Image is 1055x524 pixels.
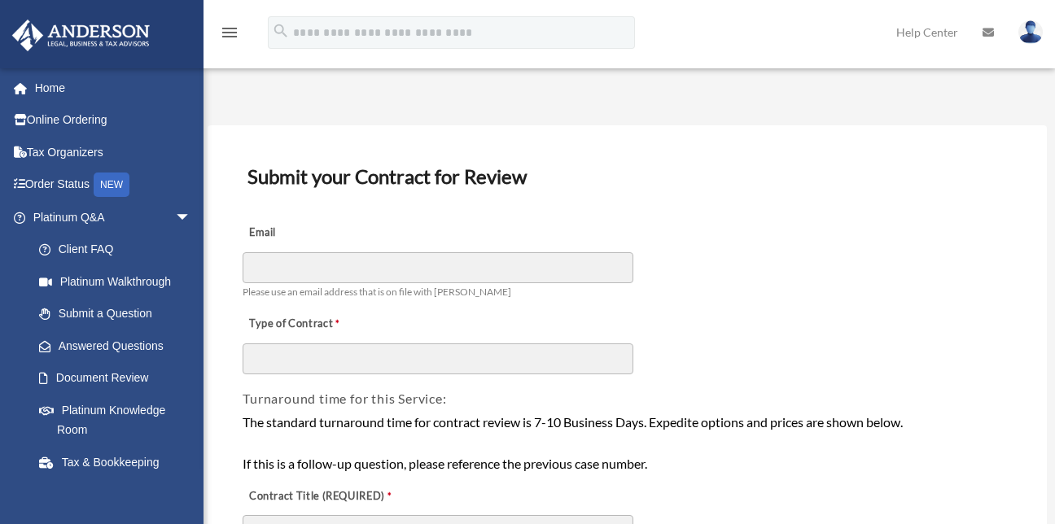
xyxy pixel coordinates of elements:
img: User Pic [1018,20,1043,44]
label: Contract Title (REQUIRED) [243,485,405,508]
label: Type of Contract [243,313,405,336]
div: NEW [94,172,129,197]
a: Platinum Q&Aarrow_drop_down [11,201,216,234]
a: Answered Questions [23,330,216,362]
a: Document Review [23,362,208,395]
img: Anderson Advisors Platinum Portal [7,20,155,51]
i: menu [220,23,239,42]
a: Platinum Knowledge Room [23,394,216,446]
label: Email [243,222,405,245]
h3: Submit your Contract for Review [241,159,1013,194]
a: Order StatusNEW [11,168,216,202]
a: Home [11,72,216,104]
a: Tax & Bookkeeping Packages [23,446,216,498]
a: Platinum Walkthrough [23,265,216,298]
a: Client FAQ [23,234,216,266]
a: menu [220,28,239,42]
span: arrow_drop_down [175,201,208,234]
a: Online Ordering [11,104,216,137]
div: The standard turnaround time for contract review is 7-10 Business Days. Expedite options and pric... [243,412,1012,474]
span: Please use an email address that is on file with [PERSON_NAME] [243,286,511,298]
span: Turnaround time for this Service: [243,391,446,406]
a: Submit a Question [23,298,216,330]
i: search [272,22,290,40]
a: Tax Organizers [11,136,216,168]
